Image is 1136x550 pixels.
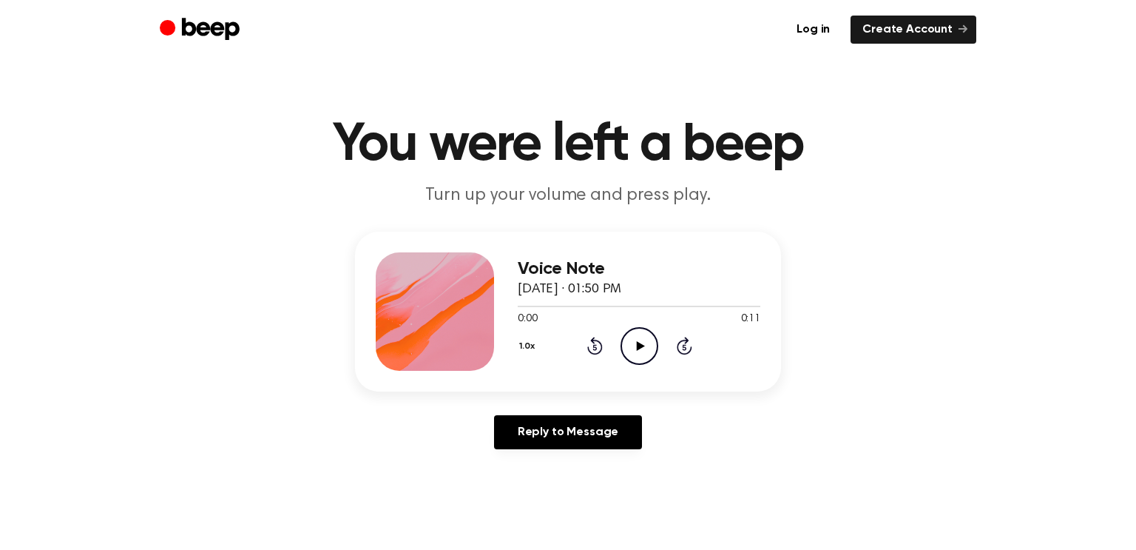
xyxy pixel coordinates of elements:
a: Reply to Message [494,415,642,449]
h3: Voice Note [518,259,760,279]
span: [DATE] · 01:50 PM [518,283,621,296]
button: 1.0x [518,334,541,359]
a: Create Account [851,16,976,44]
span: 0:00 [518,312,537,327]
a: Log in [785,16,842,44]
p: Turn up your volume and press play. [284,184,852,208]
span: 0:11 [741,312,760,327]
h1: You were left a beep [189,118,947,172]
a: Beep [160,16,243,44]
